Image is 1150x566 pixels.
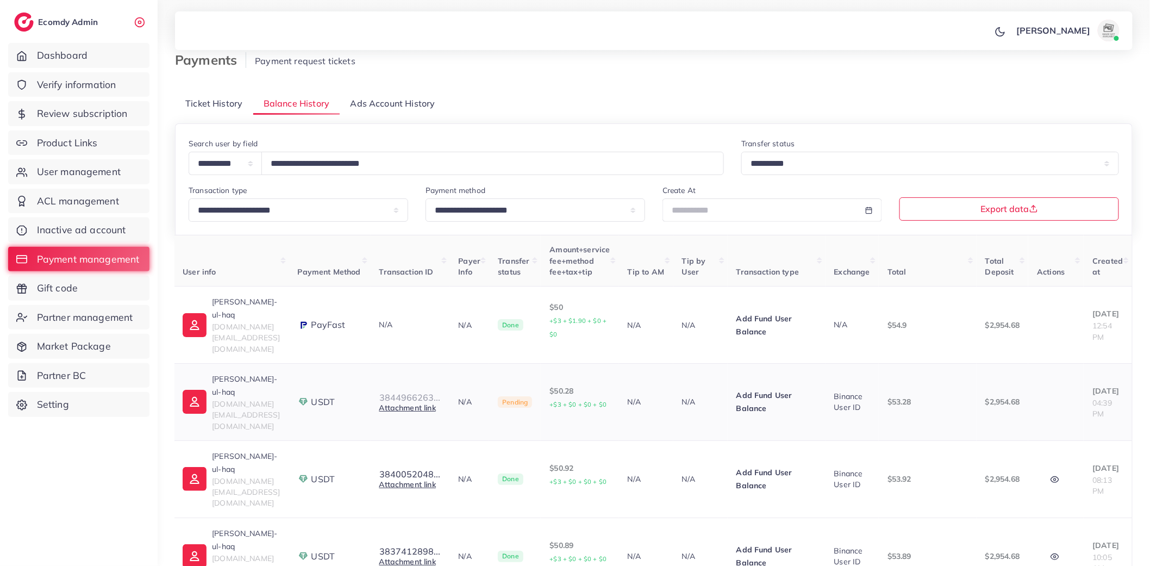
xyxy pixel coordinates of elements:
span: Amount+service fee+method fee+tax+tip [549,245,610,277]
p: $50 [549,301,610,341]
a: logoEcomdy Admin [14,13,101,32]
span: Done [498,474,523,486]
span: Setting [37,397,69,412]
span: Actions [1037,267,1065,277]
button: Export data [899,197,1119,221]
h2: Ecomdy Admin [38,17,101,27]
label: Transaction type [189,185,247,196]
p: Add Fund User Balance [736,466,817,492]
span: Review subscription [37,107,128,121]
span: Done [498,551,523,563]
small: +$3 + $0 + $0 + $0 [549,478,607,486]
span: Gift code [37,281,78,295]
span: 12:54 PM [1092,321,1112,341]
span: USDT [311,396,335,408]
img: ic-user-info.36bf1079.svg [183,313,207,337]
p: $50.89 [549,539,610,565]
img: ic-user-info.36bf1079.svg [183,390,207,414]
label: Transfer status [741,138,795,149]
p: [DATE] [1092,539,1123,552]
p: $2,954.68 [985,395,1020,408]
p: N/A [459,550,481,563]
small: +$3 + $0 + $0 + $0 [549,401,607,408]
h3: Payments [175,52,246,68]
span: 08:13 PM [1092,475,1112,496]
p: $53.89 [887,550,968,563]
p: $2,954.68 [985,550,1020,563]
span: Market Package [37,339,111,353]
p: [DATE] [1092,462,1123,475]
span: Total [887,267,907,277]
p: [PERSON_NAME]-ul-haq [212,372,280,399]
span: [DOMAIN_NAME][EMAIL_ADDRESS][DOMAIN_NAME] [212,476,280,508]
img: avatar [1098,20,1120,41]
span: Ticket History [185,97,242,110]
span: Inactive ad account [37,223,126,237]
span: Pending [498,396,532,408]
p: N/A [682,550,719,563]
span: Dashboard [37,48,87,63]
span: Export data [981,204,1038,213]
a: [PERSON_NAME]avatar [1010,20,1124,41]
span: Transaction type [736,267,799,277]
span: Payer Info [459,256,481,277]
p: N/A [459,319,481,332]
span: Product Links [37,136,98,150]
div: Binance User ID [834,391,870,413]
a: Attachment link [379,403,436,413]
p: N/A [628,319,665,332]
p: N/A [459,472,481,486]
p: Add Fund User Balance [736,312,817,338]
p: $53.92 [887,472,968,486]
small: +$3 + $0 + $0 + $0 [549,555,607,563]
small: +$3 + $1.90 + $0 + $0 [549,317,607,338]
span: 04:39 PM [1092,398,1112,419]
button: 3844966263... [379,393,441,402]
span: [DOMAIN_NAME][EMAIL_ADDRESS][DOMAIN_NAME] [212,399,280,431]
p: [PERSON_NAME]-ul-haq [212,295,280,321]
a: Partner management [8,305,149,330]
a: Inactive ad account [8,217,149,242]
a: Review subscription [8,101,149,126]
span: Partner management [37,310,133,325]
label: Search user by field [189,138,258,149]
span: USDT [311,550,335,563]
span: User management [37,165,121,179]
a: Dashboard [8,43,149,68]
p: Add Fund User Balance [736,389,817,415]
p: N/A [682,395,719,408]
img: payment [298,551,309,562]
label: Payment method [426,185,485,196]
label: Create At [662,185,696,196]
span: Partner BC [37,369,86,383]
img: ic-user-info.36bf1079.svg [183,467,207,491]
p: N/A [628,550,665,563]
img: payment [298,474,309,484]
span: Total Deposit [985,256,1014,277]
a: User management [8,159,149,184]
p: N/A [459,395,481,408]
a: Attachment link [379,480,436,489]
button: 3837412898... [379,546,441,556]
button: 3840052048... [379,469,441,479]
a: Payment management [8,247,149,272]
p: [PERSON_NAME]-ul-haq [212,450,280,476]
span: Payment Method [298,267,361,277]
span: User info [183,267,216,277]
span: Transfer status [498,256,529,277]
img: payment [298,396,309,407]
p: N/A [682,472,719,486]
p: $2,954.68 [985,472,1020,486]
span: Exchange [834,267,870,277]
span: Created at [1092,256,1123,277]
img: logo [14,13,34,32]
p: N/A [628,395,665,408]
span: Done [498,319,523,331]
span: PayFast [311,319,346,331]
span: Transaction ID [379,267,434,277]
a: Gift code [8,276,149,301]
p: [PERSON_NAME] [1016,24,1091,37]
img: payment [298,320,309,331]
p: $2,954.68 [985,319,1020,332]
span: Payment request tickets [255,55,355,66]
